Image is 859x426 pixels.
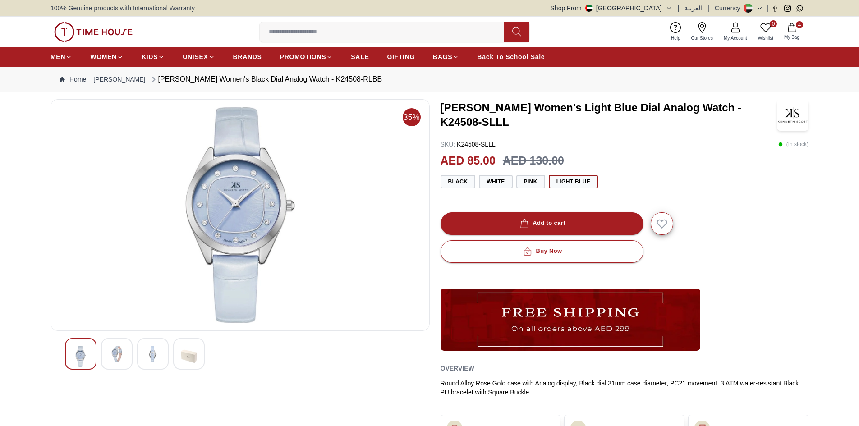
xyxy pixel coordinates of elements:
span: UNISEX [183,52,208,61]
div: Round Alloy Rose Gold case with Analog display, Black dial 31mm case diameter, PC21 movement, 3 A... [441,379,809,397]
a: KIDS [142,49,165,65]
span: PROMOTIONS [280,52,326,61]
button: Shop From[GEOGRAPHIC_DATA] [551,4,672,13]
div: Currency [715,4,744,13]
a: 0Wishlist [753,20,779,43]
img: Kenneth Scott Women's Black Dial Analog Watch - K24508-RLBB [73,346,89,367]
a: BRANDS [233,49,262,65]
span: My Bag [781,34,803,41]
p: ( In stock ) [778,140,808,149]
h3: AED 130.00 [503,152,564,169]
span: | [678,4,680,13]
img: ... [441,289,700,351]
span: GIFTING [387,52,415,61]
button: Pink [516,175,545,188]
span: BRANDS [233,52,262,61]
button: Add to cart [441,212,643,235]
div: Add to cart [518,218,565,229]
div: [PERSON_NAME] Women's Black Dial Analog Watch - K24508-RLBB [149,74,382,85]
img: Kenneth Scott Women's Black Dial Analog Watch - K24508-RLBB [181,346,197,367]
a: PROMOTIONS [280,49,333,65]
span: Help [667,35,684,41]
button: Light blue [549,175,598,188]
a: Back To School Sale [477,49,545,65]
h3: [PERSON_NAME] Women's Light Blue Dial Analog Watch - K24508-SLLL [441,101,777,129]
a: SALE [351,49,369,65]
span: | [707,4,709,13]
span: | [767,4,768,13]
a: Help [666,20,686,43]
h2: AED 85.00 [441,152,496,169]
h2: Overview [441,362,474,375]
a: BAGS [433,49,459,65]
span: WOMEN [90,52,117,61]
button: Buy Now [441,240,643,263]
span: Our Stores [688,35,717,41]
a: UNISEX [183,49,215,65]
span: 0 [770,20,777,27]
a: Whatsapp [796,5,803,12]
span: My Account [720,35,751,41]
button: Black [441,175,476,188]
span: BAGS [433,52,452,61]
a: Instagram [784,5,791,12]
button: 4My Bag [779,21,805,42]
img: Kenneth Scott Women's Black Dial Analog Watch - K24508-RLBB [145,346,161,362]
div: Buy Now [521,246,562,257]
button: White [479,175,512,188]
a: WOMEN [90,49,124,65]
span: SKU : [441,141,455,148]
img: Kenneth Scott Women's Black Dial Analog Watch - K24508-RLBB [109,346,125,362]
img: Kenneth Scott Women's Light Blue Dial Analog Watch - K24508-SLLL [777,99,808,131]
p: K24508-SLLL [441,140,496,149]
a: [PERSON_NAME] [93,75,145,84]
span: Wishlist [754,35,777,41]
img: Kenneth Scott Women's Black Dial Analog Watch - K24508-RLBB [58,107,422,323]
a: Home [60,75,86,84]
a: MEN [51,49,72,65]
span: 35% [403,108,421,126]
span: Back To School Sale [477,52,545,61]
img: ... [54,22,133,42]
span: 100% Genuine products with International Warranty [51,4,195,13]
img: United Arab Emirates [585,5,593,12]
span: SALE [351,52,369,61]
span: KIDS [142,52,158,61]
button: العربية [684,4,702,13]
a: GIFTING [387,49,415,65]
a: Our Stores [686,20,718,43]
span: 4 [796,21,803,28]
nav: Breadcrumb [51,67,808,92]
span: MEN [51,52,65,61]
a: Facebook [772,5,779,12]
